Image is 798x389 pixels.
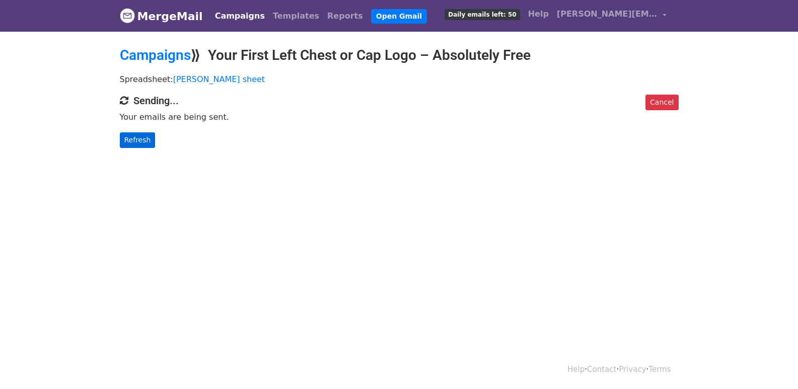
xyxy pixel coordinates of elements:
a: Contact [587,365,616,374]
a: Campaigns [211,6,269,26]
a: Privacy [619,365,646,374]
p: Your emails are being sent. [120,112,679,122]
span: Daily emails left: 50 [445,9,520,20]
h4: Sending... [120,95,679,107]
a: Daily emails left: 50 [441,4,524,24]
a: [PERSON_NAME][EMAIL_ADDRESS][DOMAIN_NAME] [553,4,671,28]
a: Refresh [120,132,156,148]
a: Help [567,365,585,374]
a: Campaigns [120,47,191,63]
a: [PERSON_NAME] sheet [173,74,265,84]
a: Terms [648,365,671,374]
span: [PERSON_NAME][EMAIL_ADDRESS][DOMAIN_NAME] [557,8,658,20]
iframe: Chat Widget [748,341,798,389]
a: MergeMail [120,6,203,27]
img: MergeMail logo [120,8,135,23]
a: Cancel [645,95,678,110]
h2: ⟫ Your First Left Chest or Cap Logo – Absolutely Free [120,47,679,64]
a: Reports [323,6,367,26]
a: Templates [269,6,323,26]
a: Open Gmail [371,9,427,24]
a: Help [524,4,553,24]
p: Spreadsheet: [120,74,679,85]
